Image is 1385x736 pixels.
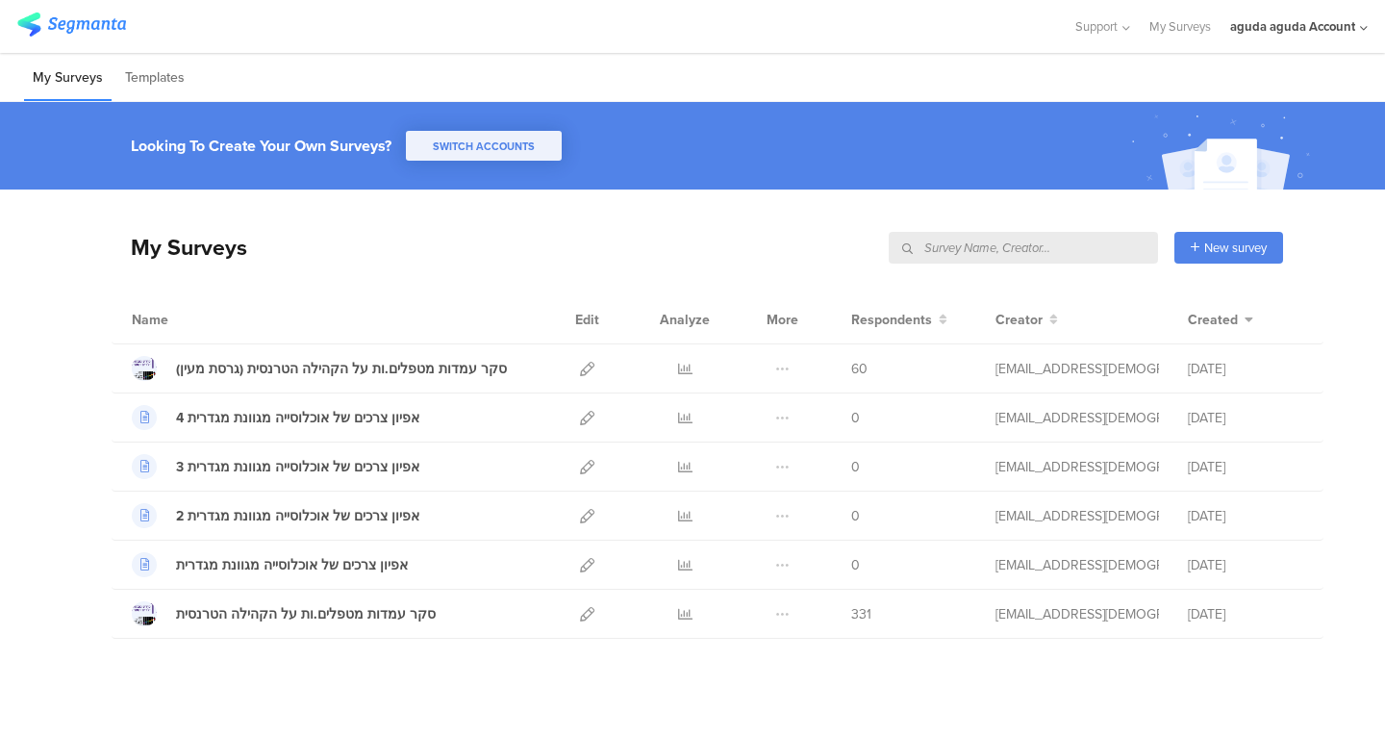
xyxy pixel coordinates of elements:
[851,457,860,477] span: 0
[1230,17,1355,36] div: aguda aguda Account
[995,310,1043,330] span: Creator
[762,295,803,343] div: More
[433,139,535,154] span: SWITCH ACCOUNTS
[851,604,871,624] span: 331
[851,506,860,526] span: 0
[995,506,1159,526] div: research@lgbt.org.il
[132,601,436,626] a: סקר עמדות מטפלים.ות על הקהילה הטרנסית
[995,604,1159,624] div: research@lgbt.org.il
[176,359,507,379] div: סקר עמדות מטפלים.ות על הקהילה הטרנסית (גרסת מעין)
[24,56,112,101] li: My Surveys
[656,295,714,343] div: Analyze
[132,310,247,330] div: Name
[851,310,947,330] button: Respondents
[176,408,419,428] div: 4 אפיון צרכים של אוכלוסייה מגוונת מגדרית
[1188,604,1303,624] div: [DATE]
[176,457,419,477] div: 3 אפיון צרכים של אוכלוסייה מגוונת מגדרית
[851,359,868,379] span: 60
[116,56,193,101] li: Templates
[176,604,436,624] div: סקר עמדות מטפלים.ות על הקהילה הטרנסית
[132,552,408,577] a: אפיון צרכים של אוכלוסייה מגוונת מגדרית
[995,408,1159,428] div: research@lgbt.org.il
[1188,506,1303,526] div: [DATE]
[176,555,408,575] div: אפיון צרכים של אוכלוסייה מגוונת מגדרית
[1188,408,1303,428] div: [DATE]
[851,310,932,330] span: Respondents
[132,454,419,479] a: 3 אפיון צרכים של אוכלוסייה מגוונת מגדרית
[132,405,419,430] a: 4 אפיון צרכים של אוכלוסייה מגוונת מגדרית
[889,232,1158,264] input: Survey Name, Creator...
[1124,108,1322,195] img: create_account_image.svg
[1188,555,1303,575] div: [DATE]
[112,231,247,264] div: My Surveys
[995,555,1159,575] div: research@lgbt.org.il
[1188,310,1253,330] button: Created
[17,13,126,37] img: segmanta logo
[132,356,507,381] a: סקר עמדות מטפלים.ות על הקהילה הטרנסית (גרסת מעין)
[995,457,1159,477] div: research@lgbt.org.il
[1204,239,1267,257] span: New survey
[132,503,419,528] a: 2 אפיון צרכים של אוכלוסייה מגוונת מגדרית
[1188,359,1303,379] div: [DATE]
[176,506,419,526] div: 2 אפיון צרכים של אוכלוסייה מגוונת מגדרית
[995,359,1159,379] div: digital@lgbt.org.il
[851,555,860,575] span: 0
[995,310,1058,330] button: Creator
[1075,17,1118,36] span: Support
[851,408,860,428] span: 0
[131,135,391,157] div: Looking To Create Your Own Surveys?
[567,295,608,343] div: Edit
[406,131,562,161] button: SWITCH ACCOUNTS
[1188,310,1238,330] span: Created
[1188,457,1303,477] div: [DATE]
